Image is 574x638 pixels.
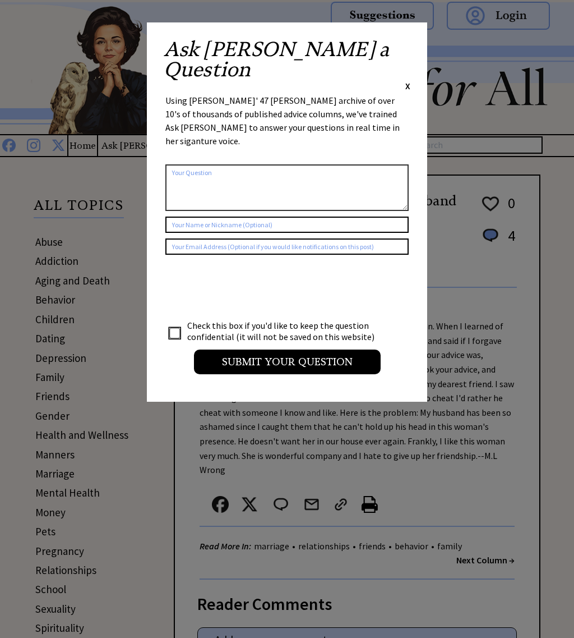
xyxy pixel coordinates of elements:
div: Using [PERSON_NAME]' 47 [PERSON_NAME] archive of over 10's of thousands of published advice colum... [165,94,409,159]
input: Your Email Address (Optional if you would like notifications on this post) [165,238,409,255]
input: Your Name or Nickname (Optional) [165,217,409,233]
h2: Ask [PERSON_NAME] a Question [164,39,410,80]
span: X [405,80,410,91]
iframe: reCAPTCHA [165,266,336,310]
input: Submit your Question [194,350,381,374]
td: Check this box if you'd like to keep the question confidential (it will not be saved on this webs... [187,319,385,343]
